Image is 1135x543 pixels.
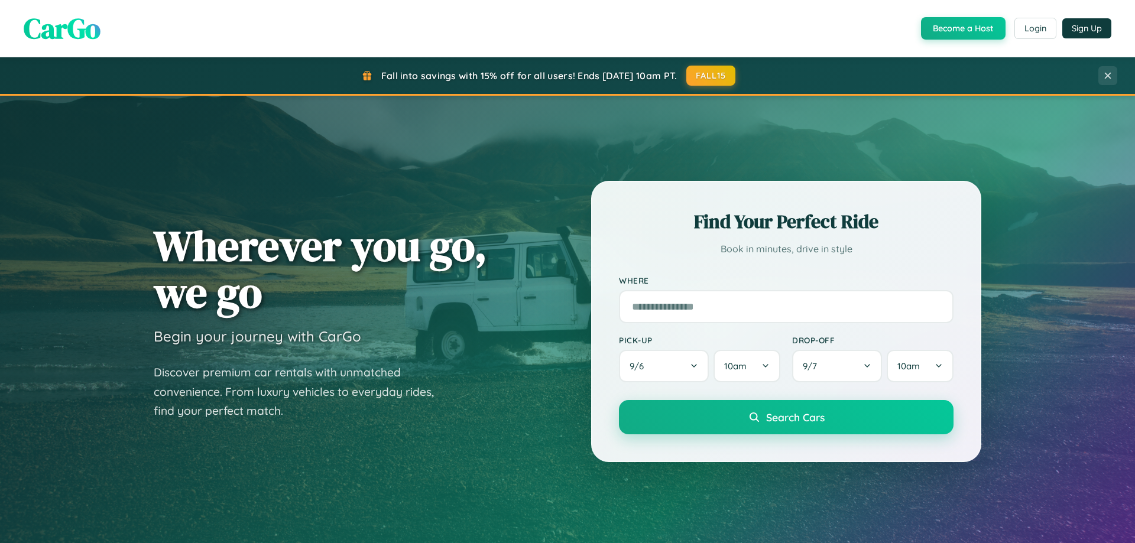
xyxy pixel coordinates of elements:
[154,222,487,316] h1: Wherever you go, we go
[921,17,1006,40] button: Become a Host
[381,70,677,82] span: Fall into savings with 15% off for all users! Ends [DATE] 10am PT.
[714,350,780,382] button: 10am
[897,360,920,372] span: 10am
[630,360,650,372] span: 9 / 6
[792,350,882,382] button: 9/7
[803,360,823,372] span: 9 / 7
[24,9,100,48] span: CarGo
[619,209,954,235] h2: Find Your Perfect Ride
[154,327,361,345] h3: Begin your journey with CarGo
[1014,18,1056,39] button: Login
[686,66,736,86] button: FALL15
[766,411,825,424] span: Search Cars
[792,335,954,345] label: Drop-off
[1062,18,1111,38] button: Sign Up
[887,350,954,382] button: 10am
[154,363,449,421] p: Discover premium car rentals with unmatched convenience. From luxury vehicles to everyday rides, ...
[619,335,780,345] label: Pick-up
[619,400,954,434] button: Search Cars
[724,360,747,372] span: 10am
[619,350,709,382] button: 9/6
[619,275,954,285] label: Where
[619,240,954,258] p: Book in minutes, drive in style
